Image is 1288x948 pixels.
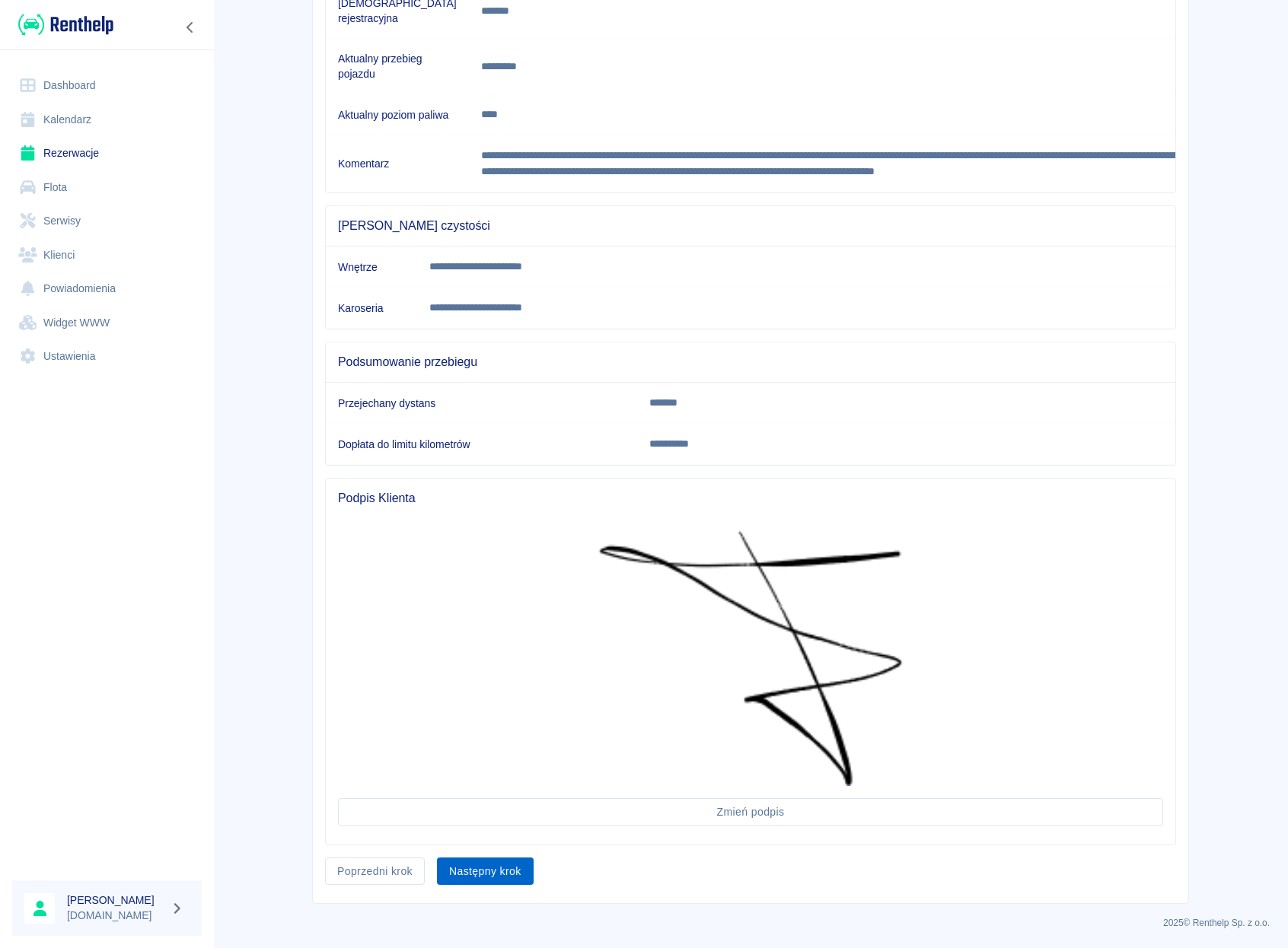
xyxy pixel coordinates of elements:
[231,916,1270,930] p: 2025 © Renthelp Sp. z o.o.
[338,218,1163,234] span: [PERSON_NAME] czystości
[338,355,1163,370] span: Podsumowanie przebiegu
[67,908,164,924] p: [DOMAIN_NAME]
[12,339,202,374] a: Ustawienia
[338,259,405,275] h6: Wnętrze
[12,170,202,205] a: Flota
[437,857,534,886] button: Następny krok
[12,68,202,103] a: Dashboard
[12,103,202,137] a: Kalendarz
[18,12,113,37] img: Renthelp logo
[338,491,1163,506] span: Podpis Klienta
[67,892,164,908] h6: [PERSON_NAME]
[598,530,903,786] img: Podpis
[338,396,625,411] h6: Przejechany dystans
[12,12,113,37] a: Renthelp logo
[338,156,457,171] h6: Komentarz
[338,301,405,316] h6: Karoseria
[338,437,625,452] h6: Dopłata do limitu kilometrów
[338,51,457,81] h6: Aktualny przebieg pojazdu
[12,204,202,238] a: Serwisy
[12,238,202,272] a: Klienci
[338,107,457,122] h6: Aktualny poziom paliwa
[179,17,202,37] button: Zwiń nawigację
[12,306,202,340] a: Widget WWW
[338,798,1163,826] button: Zmień podpis
[12,136,202,170] a: Rezerwacje
[325,857,425,886] button: Poprzedni krok
[12,272,202,306] a: Powiadomienia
